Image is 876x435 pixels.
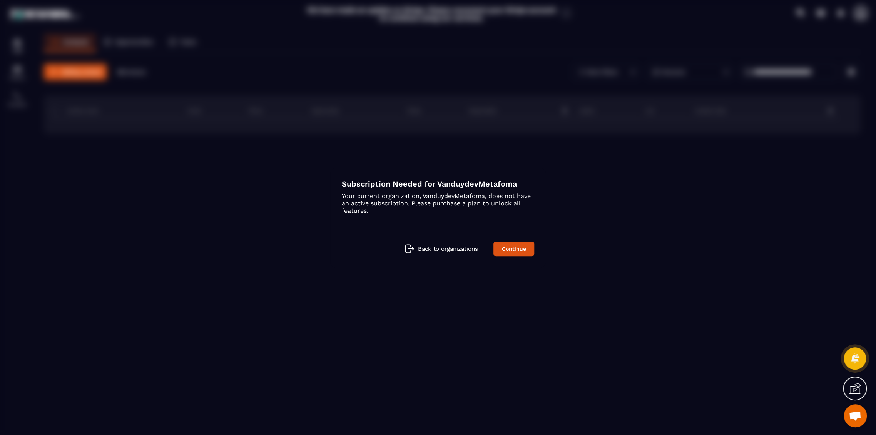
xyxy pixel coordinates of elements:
[844,404,867,427] a: Mở cuộc trò chuyện
[418,245,478,252] p: Back to organizations
[405,244,478,253] a: Back to organizations
[342,179,534,188] h4: Subscription Needed for VanduydevMetafoma
[342,192,534,214] p: Your current organization, VanduydevMetafoma, does not have an active subscription. Please purcha...
[493,242,534,256] a: Continue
